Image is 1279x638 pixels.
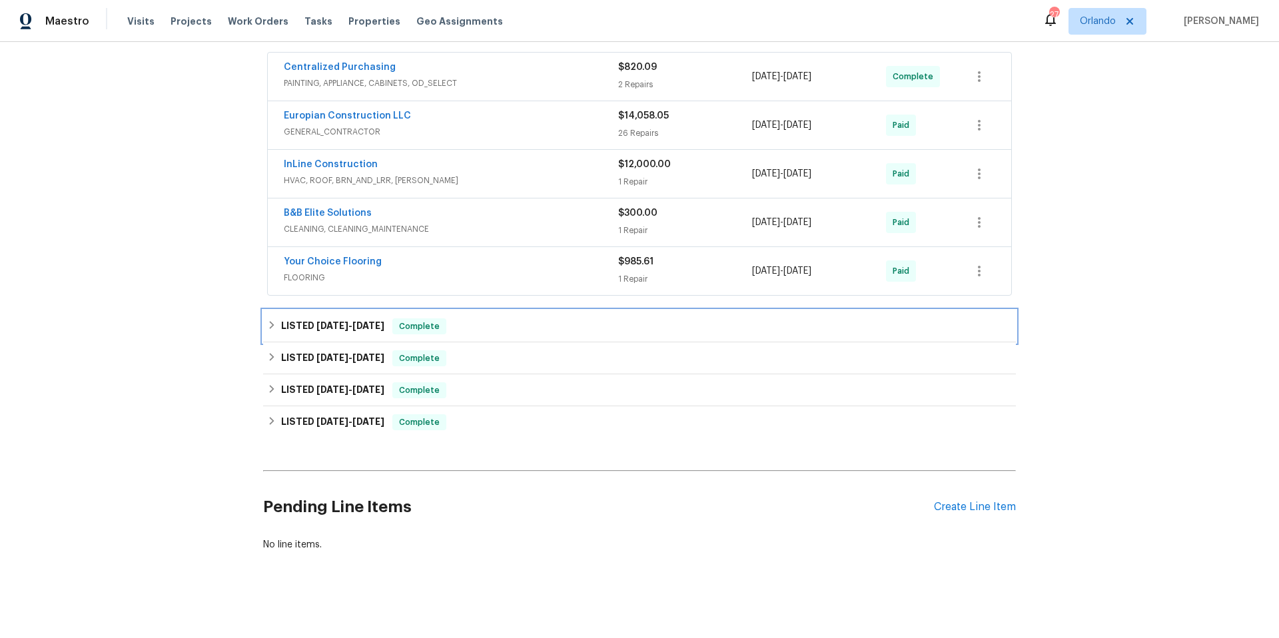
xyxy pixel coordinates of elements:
[316,321,384,330] span: -
[263,342,1016,374] div: LISTED [DATE]-[DATE]Complete
[348,15,400,28] span: Properties
[284,174,618,187] span: HVAC, ROOF, BRN_AND_LRR, [PERSON_NAME]
[618,257,653,266] span: $985.61
[263,374,1016,406] div: LISTED [DATE]-[DATE]Complete
[394,416,445,429] span: Complete
[1080,15,1116,28] span: Orlando
[263,310,1016,342] div: LISTED [DATE]-[DATE]Complete
[893,119,915,132] span: Paid
[281,318,384,334] h6: LISTED
[618,111,669,121] span: $14,058.05
[752,72,780,81] span: [DATE]
[752,266,780,276] span: [DATE]
[394,320,445,333] span: Complete
[1178,15,1259,28] span: [PERSON_NAME]
[893,70,939,83] span: Complete
[618,224,752,237] div: 1 Repair
[228,15,288,28] span: Work Orders
[783,121,811,130] span: [DATE]
[394,384,445,397] span: Complete
[618,175,752,188] div: 1 Repair
[893,167,915,180] span: Paid
[304,17,332,26] span: Tasks
[316,385,384,394] span: -
[281,382,384,398] h6: LISTED
[284,222,618,236] span: CLEANING, CLEANING_MAINTENANCE
[45,15,89,28] span: Maestro
[618,160,671,169] span: $12,000.00
[284,125,618,139] span: GENERAL_CONTRACTOR
[618,208,657,218] span: $300.00
[284,257,382,266] a: Your Choice Flooring
[263,538,1016,551] div: No line items.
[394,352,445,365] span: Complete
[352,385,384,394] span: [DATE]
[352,321,384,330] span: [DATE]
[171,15,212,28] span: Projects
[752,119,811,132] span: -
[316,321,348,330] span: [DATE]
[281,414,384,430] h6: LISTED
[893,264,915,278] span: Paid
[783,169,811,178] span: [DATE]
[281,350,384,366] h6: LISTED
[316,385,348,394] span: [DATE]
[783,218,811,227] span: [DATE]
[618,272,752,286] div: 1 Repair
[783,72,811,81] span: [DATE]
[416,15,503,28] span: Geo Assignments
[934,501,1016,513] div: Create Line Item
[284,271,618,284] span: FLOORING
[316,353,384,362] span: -
[127,15,155,28] span: Visits
[752,216,811,229] span: -
[284,208,372,218] a: B&B Elite Solutions
[618,78,752,91] div: 2 Repairs
[352,353,384,362] span: [DATE]
[752,264,811,278] span: -
[316,417,348,426] span: [DATE]
[263,476,934,538] h2: Pending Line Items
[263,406,1016,438] div: LISTED [DATE]-[DATE]Complete
[1049,8,1059,21] div: 27
[618,63,657,72] span: $820.09
[284,111,411,121] a: Europian Construction LLC
[752,167,811,180] span: -
[284,77,618,90] span: PAINTING, APPLIANCE, CABINETS, OD_SELECT
[316,417,384,426] span: -
[752,218,780,227] span: [DATE]
[752,121,780,130] span: [DATE]
[783,266,811,276] span: [DATE]
[618,127,752,140] div: 26 Repairs
[893,216,915,229] span: Paid
[752,70,811,83] span: -
[352,417,384,426] span: [DATE]
[284,160,378,169] a: InLine Construction
[752,169,780,178] span: [DATE]
[316,353,348,362] span: [DATE]
[284,63,396,72] a: Centralized Purchasing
